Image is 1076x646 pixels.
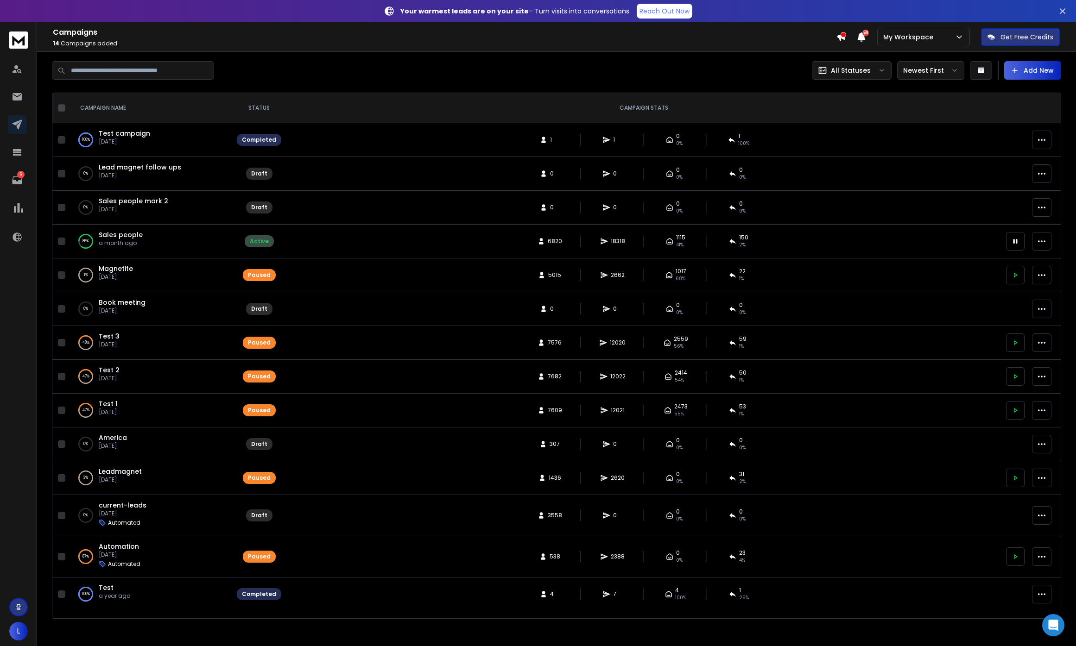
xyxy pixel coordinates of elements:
span: 0 [676,301,680,309]
span: 2414 [675,369,687,376]
div: Paused [248,271,271,279]
span: 1 % [739,410,744,418]
span: 0% [739,207,746,215]
span: 0% [739,309,746,316]
a: Test 1 [99,399,118,408]
button: Newest First [897,61,964,80]
p: [DATE] [99,375,120,382]
span: 7 [613,590,622,598]
span: America [99,433,127,442]
span: 14 [53,39,59,47]
p: Reach Out Now [639,6,690,16]
span: Test [99,583,114,592]
div: Completed [242,136,276,144]
a: 6 [8,171,26,189]
span: 7609 [548,407,562,414]
p: 47 % [82,406,89,415]
p: – Turn visits into conversations [400,6,629,16]
span: 23 [739,549,746,557]
span: 1 [613,136,622,144]
a: Book meeting [99,298,146,307]
span: 2620 [611,474,625,482]
button: Add New [1004,61,1061,80]
button: Get Free Credits [981,28,1060,46]
p: a month ago [99,239,143,247]
span: 1 % [739,376,744,384]
td: 0%Sales people mark 2[DATE] [69,191,231,225]
span: 2662 [611,271,625,279]
p: 100 % [82,590,90,599]
p: [DATE] [99,551,140,558]
span: 100 % [675,594,686,602]
span: 0 [550,305,559,313]
span: 0 [739,508,743,515]
a: Sales people [99,230,143,239]
span: Leadmagnet [99,467,142,476]
span: 0% [676,140,683,147]
td: 47%Test 1[DATE] [69,394,231,427]
div: Draft [251,512,267,519]
div: Draft [251,440,267,448]
button: L [9,622,28,640]
td: 100%Test campaign[DATE] [69,123,231,157]
span: 12021 [611,407,625,414]
p: [DATE] [99,206,168,213]
span: 7576 [548,339,562,346]
span: Test campaign [99,129,150,138]
p: [DATE] [99,476,142,483]
a: Sales people mark 2 [99,196,168,206]
span: 0 [739,437,743,444]
span: 53 [739,403,746,410]
span: 0% [739,444,746,452]
td: 1%Magnetite[DATE] [69,258,231,292]
span: 1 [738,132,740,140]
span: 68 % [676,275,685,282]
p: 47 % [82,372,89,381]
span: 0 [613,170,622,177]
span: 0% [676,444,683,452]
span: 6820 [548,238,562,245]
span: 0% [676,515,683,523]
div: Paused [248,339,271,346]
span: 0 [676,132,680,140]
span: 0% [676,174,683,181]
span: 50 [862,30,869,36]
p: a year ago [99,592,130,600]
span: 1 % [739,275,744,282]
p: My Workspace [883,32,937,42]
p: [DATE] [99,341,120,348]
p: 6 [17,171,25,178]
span: 0% [676,309,683,316]
p: 86 % [82,237,89,246]
p: 0 % [83,169,88,178]
span: 50 [739,369,747,376]
span: Lead magnet follow ups [99,163,181,172]
p: 0 % [83,511,88,520]
span: 25 % [739,594,749,602]
span: 100 % [738,140,749,147]
span: 0 [613,305,622,313]
th: STATUS [231,93,287,123]
td: 86%Sales peoplea month ago [69,225,231,258]
span: 59 [739,335,747,343]
td: 0%Book meeting[DATE] [69,292,231,326]
span: 0 [550,170,559,177]
span: 1017 [676,268,686,275]
span: 0 [739,301,743,309]
p: Automated [108,560,140,568]
span: 538 [550,553,560,560]
span: 0% [676,478,683,485]
span: Test 2 [99,365,120,375]
p: 0 % [83,203,88,212]
span: 1 [739,587,741,594]
td: 0%America[DATE] [69,427,231,461]
span: 12020 [610,339,626,346]
td: 100%Testa year ago [69,577,231,611]
span: 0 [739,166,743,174]
span: 31 [739,470,744,478]
span: 1436 [549,474,561,482]
p: 48 % [82,338,89,347]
